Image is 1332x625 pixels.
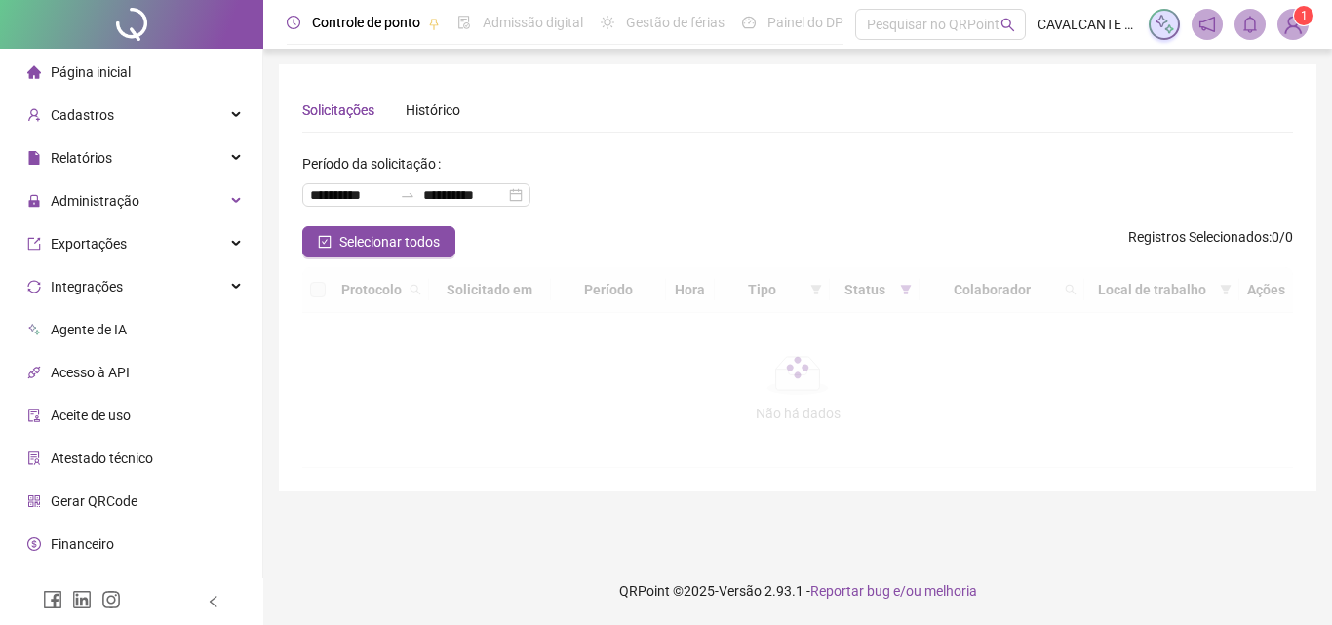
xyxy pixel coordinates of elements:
span: Acesso à API [51,365,130,380]
span: sync [27,280,41,293]
span: pushpin [428,18,440,29]
div: Histórico [406,99,460,121]
span: check-square [318,235,332,249]
span: file-done [457,16,471,29]
span: 1 [1301,9,1308,22]
span: Agente de IA [51,322,127,337]
span: swap-right [400,187,415,203]
span: Versão [719,583,762,599]
span: left [207,595,220,608]
span: Registros Selecionados [1128,229,1269,245]
span: audit [27,409,41,422]
span: Exportações [51,236,127,252]
span: lock [27,194,41,208]
span: Aceite de uso [51,408,131,423]
span: user-add [27,108,41,122]
span: search [1000,18,1015,32]
div: Solicitações [302,99,374,121]
label: Período da solicitação [302,148,449,179]
span: Gestão de férias [626,15,725,30]
span: Página inicial [51,64,131,80]
span: Admissão digital [483,15,583,30]
span: file [27,151,41,165]
span: dashboard [742,16,756,29]
button: Selecionar todos [302,226,455,257]
span: CAVALCANTE PINHEIRO LTDA [1038,14,1137,35]
span: bell [1241,16,1259,33]
span: api [27,366,41,379]
span: Cadastros [51,107,114,123]
span: notification [1198,16,1216,33]
span: dollar [27,537,41,551]
span: Integrações [51,279,123,294]
span: Selecionar todos [339,231,440,253]
span: : 0 / 0 [1128,226,1293,257]
span: home [27,65,41,79]
img: 89534 [1278,10,1308,39]
span: clock-circle [287,16,300,29]
span: Reportar bug e/ou melhoria [810,583,977,599]
span: export [27,237,41,251]
span: Painel do DP [767,15,843,30]
span: facebook [43,590,62,609]
span: Administração [51,193,139,209]
sup: Atualize o seu contato no menu Meus Dados [1294,6,1313,25]
span: qrcode [27,494,41,508]
span: solution [27,451,41,465]
img: sparkle-icon.fc2bf0ac1784a2077858766a79e2daf3.svg [1154,14,1175,35]
span: Atestado técnico [51,450,153,466]
span: sun [601,16,614,29]
span: instagram [101,590,121,609]
footer: QRPoint © 2025 - 2.93.1 - [263,557,1332,625]
span: Gerar QRCode [51,493,137,509]
span: Financeiro [51,536,114,552]
span: to [400,187,415,203]
span: Relatórios [51,150,112,166]
span: Controle de ponto [312,15,420,30]
span: linkedin [72,590,92,609]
